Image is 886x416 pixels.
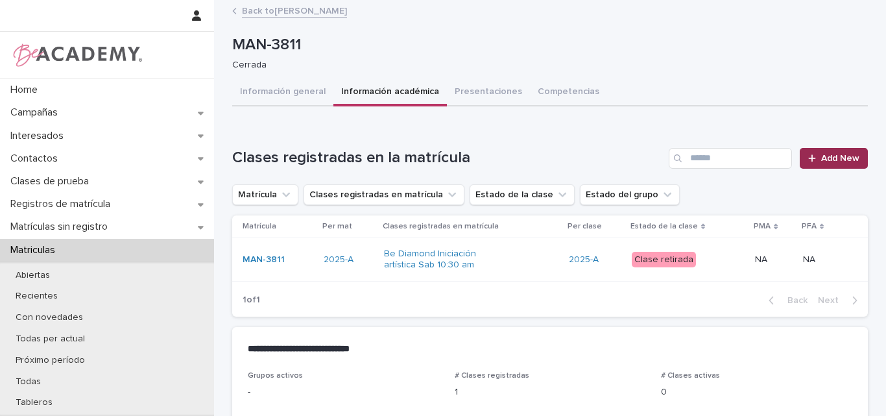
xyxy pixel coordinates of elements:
div: Clase retirada [632,252,696,268]
p: Clases de prueba [5,175,99,188]
span: Back [780,296,808,305]
p: NA [803,252,818,265]
p: PFA [802,219,817,234]
p: Interesados [5,130,74,142]
p: Todas per actual [5,334,95,345]
p: Cerrada [232,60,857,71]
p: Campañas [5,106,68,119]
p: - [248,385,439,399]
button: Back [758,295,813,306]
button: Presentaciones [447,79,530,106]
h1: Clases registradas en la matrícula [232,149,664,167]
input: Search [669,148,792,169]
p: Registros de matrícula [5,198,121,210]
button: Clases registradas en matrícula [304,184,464,205]
p: MAN-3811 [232,36,863,55]
a: 2025-A [569,254,599,265]
p: 1 [455,385,646,399]
span: # Clases registradas [455,372,529,380]
p: 1 of 1 [232,284,270,316]
button: Matrícula [232,184,298,205]
tr: MAN-3811 2025-A Be Diamond Iniciación artística Sab 10:30 am 2025-A Clase retiradaNANA NANA [232,238,868,282]
p: Home [5,84,48,96]
p: 0 [661,385,852,399]
p: Todas [5,376,51,387]
button: Estado del grupo [580,184,680,205]
button: Next [813,295,868,306]
a: Be Diamond Iniciación artística Sab 10:30 am [384,249,477,271]
p: Abiertas [5,270,60,281]
p: Con novedades [5,312,93,323]
span: Add New [821,154,859,163]
p: Matrículas sin registro [5,221,118,233]
p: Estado de la clase [630,219,698,234]
a: Add New [800,148,868,169]
p: Matrícula [243,219,276,234]
a: MAN-3811 [243,254,285,265]
p: Per clase [568,219,602,234]
p: Clases registradas en matrícula [383,219,499,234]
p: Próximo período [5,355,95,366]
span: Grupos activos [248,372,303,380]
p: NA [755,252,770,265]
p: Matriculas [5,244,66,256]
p: Tableros [5,397,63,408]
p: PMA [754,219,771,234]
img: WPrjXfSUmiLcdUfaYY4Q [10,42,143,68]
p: Per mat [322,219,352,234]
p: Recientes [5,291,68,302]
span: # Clases activas [661,372,720,380]
button: Estado de la clase [470,184,575,205]
button: Información general [232,79,333,106]
a: 2025-A [324,254,353,265]
button: Competencias [530,79,607,106]
span: Next [818,296,846,305]
p: Contactos [5,153,68,165]
button: Información académica [333,79,447,106]
a: Back to[PERSON_NAME] [242,3,347,18]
